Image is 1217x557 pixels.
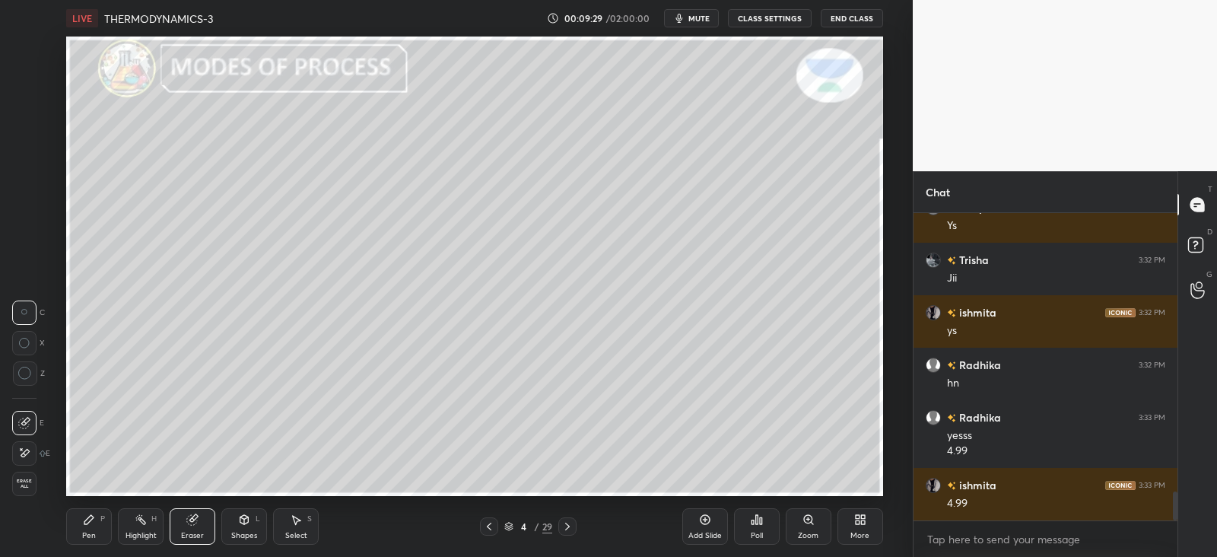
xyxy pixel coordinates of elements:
p: T [1208,183,1212,195]
img: default.png [926,410,941,425]
div: H [151,515,157,523]
div: yesss [947,428,1165,444]
div: Zoom [798,532,818,539]
span: mute [688,13,710,24]
div: S [307,515,312,523]
button: End Class [821,9,883,27]
h6: Radhika [956,357,1001,373]
img: f312d37a9626454489cbe866887c98a3.jpg [926,253,941,268]
div: 3:32 PM [1139,308,1165,317]
h6: ishmita [956,477,996,493]
h6: ishmita [956,304,996,320]
div: 4.99 [947,496,1165,511]
div: 3:33 PM [1139,481,1165,490]
p: G [1206,269,1212,280]
div: Add Slide [688,532,722,539]
p: D [1207,226,1212,237]
div: Highlight [126,532,157,539]
div: Shapes [231,532,257,539]
img: no-rating-badge.077c3623.svg [947,309,956,317]
img: iconic-dark.1390631f.png [1105,481,1136,490]
div: Ys [947,218,1165,234]
div: 4.99 [947,444,1165,459]
div: C [12,301,45,325]
img: no-rating-badge.077c3623.svg [947,482,956,490]
h6: Radhika [956,409,1001,425]
div: LIVE [66,9,98,27]
p: Chat [914,172,962,212]
div: 4 [516,522,532,531]
div: E [12,411,44,435]
div: E [12,441,50,466]
div: 3:33 PM [1139,413,1165,422]
div: 29 [542,520,552,533]
h6: Trisha [956,252,989,268]
img: default.png [926,358,941,373]
img: a20105c0a7604010a4352dedcf1768c8.jpg [926,305,941,320]
div: / [535,522,539,531]
div: P [100,515,105,523]
div: L [256,515,260,523]
div: ys [947,323,1165,339]
img: a20105c0a7604010a4352dedcf1768c8.jpg [926,478,941,493]
img: no-rating-badge.077c3623.svg [947,256,956,265]
div: grid [914,213,1177,520]
img: no-rating-badge.077c3623.svg [947,361,956,370]
div: Eraser [181,532,204,539]
div: 3:32 PM [1139,361,1165,370]
div: Select [285,532,307,539]
img: iconic-dark.1390631f.png [1105,308,1136,317]
button: CLASS SETTINGS [728,9,812,27]
h4: THERMODYNAMICS-3 [104,11,213,26]
div: Z [12,361,45,386]
div: hn [947,376,1165,391]
span: Erase all [13,479,36,489]
div: X [12,331,45,355]
div: More [850,532,869,539]
div: Pen [82,532,96,539]
img: no-rating-badge.077c3623.svg [947,414,956,422]
div: Jii [947,271,1165,286]
button: mute [664,9,719,27]
div: Poll [751,532,763,539]
div: 3:32 PM [1139,256,1165,265]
